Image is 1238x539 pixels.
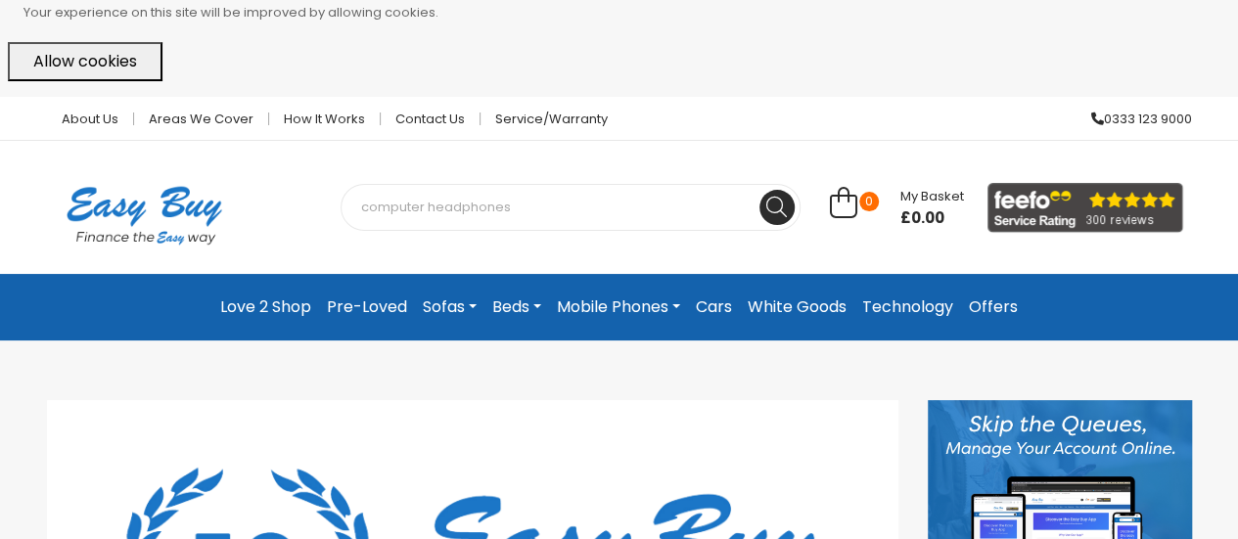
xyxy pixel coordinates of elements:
[47,112,134,125] a: About Us
[900,187,964,205] span: My Basket
[481,112,608,125] a: Service/Warranty
[134,112,269,125] a: Areas we cover
[484,290,549,325] a: Beds
[341,184,801,231] input: Search
[549,290,688,325] a: Mobile Phones
[740,290,854,325] a: White Goods
[415,290,484,325] a: Sofas
[319,290,415,325] a: Pre-Loved
[1077,112,1192,125] a: 0333 123 9000
[854,290,961,325] a: Technology
[961,290,1026,325] a: Offers
[900,208,964,228] span: £0.00
[212,290,319,325] a: Love 2 Shop
[269,112,381,125] a: How it works
[8,42,162,81] button: Allow cookies
[830,198,964,220] a: 0 My Basket £0.00
[987,183,1183,233] img: feefo_logo
[859,192,879,211] span: 0
[688,290,740,325] a: Cars
[381,112,481,125] a: Contact Us
[47,160,242,270] img: Easy Buy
